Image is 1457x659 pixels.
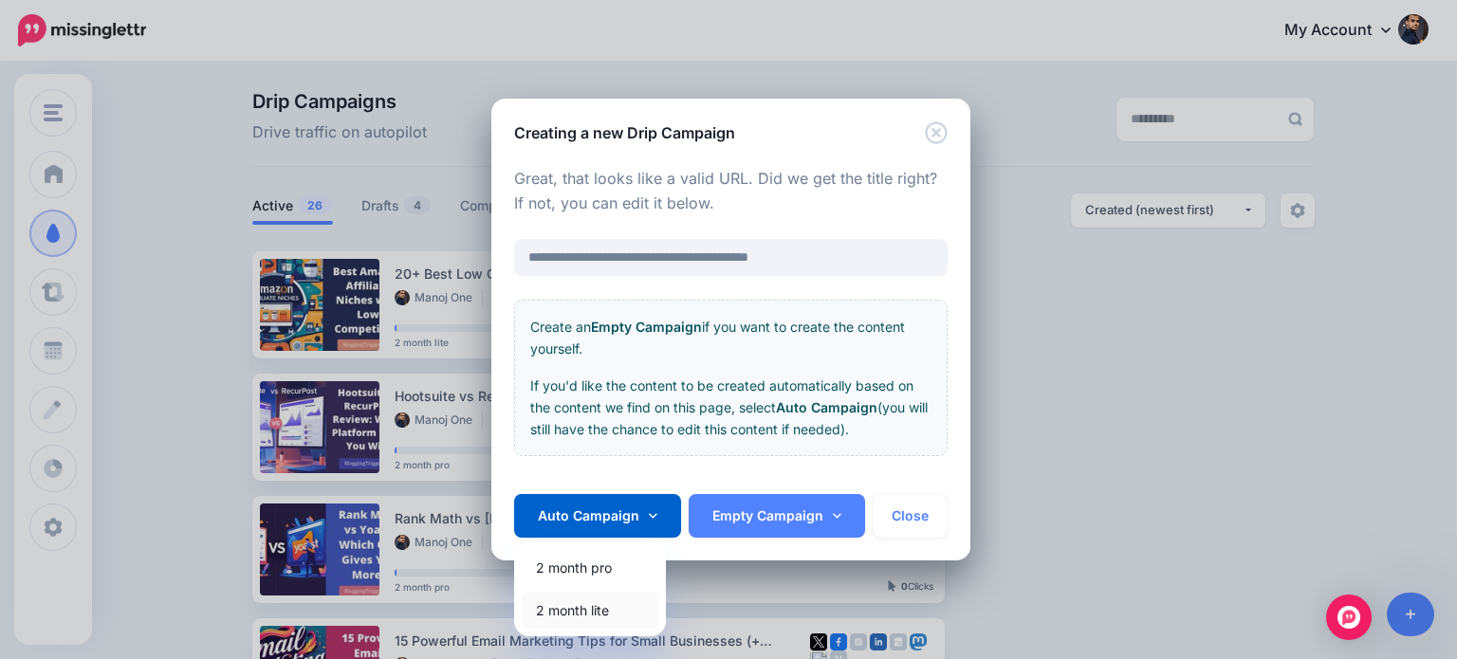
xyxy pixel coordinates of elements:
[530,316,931,359] p: Create an if you want to create the content yourself.
[30,49,46,64] img: website_grey.svg
[873,494,948,538] button: Close
[514,494,681,538] a: Auto Campaign
[591,319,702,335] b: Empty Campaign
[530,375,931,440] p: If you'd like the content to be created automatically based on the content we find on this page, ...
[30,30,46,46] img: logo_orange.svg
[1326,595,1372,640] div: Open Intercom Messenger
[53,30,93,46] div: v 4.0.25
[776,399,877,415] b: Auto Campaign
[210,112,320,124] div: Keywords by Traffic
[522,592,658,629] a: 2 month lite
[522,549,658,586] a: 2 month pro
[49,49,209,64] div: Domain: [DOMAIN_NAME]
[514,121,735,144] h5: Creating a new Drip Campaign
[72,112,170,124] div: Domain Overview
[689,494,865,538] a: Empty Campaign
[189,110,204,125] img: tab_keywords_by_traffic_grey.svg
[925,121,948,145] button: Close
[514,167,948,216] p: Great, that looks like a valid URL. Did we get the title right? If not, you can edit it below.
[51,110,66,125] img: tab_domain_overview_orange.svg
